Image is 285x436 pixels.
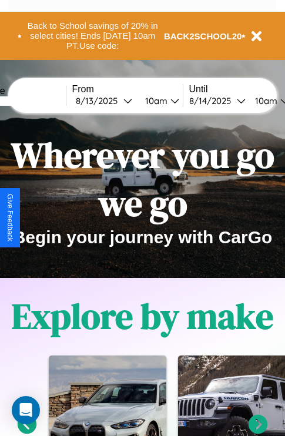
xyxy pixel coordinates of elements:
[12,396,40,424] div: Open Intercom Messenger
[136,95,183,107] button: 10am
[164,31,242,41] b: BACK2SCHOOL20
[22,18,164,54] button: Back to School savings of 20% in select cities! Ends [DATE] 10am PT.Use code:
[189,95,237,106] div: 8 / 14 / 2025
[72,95,136,107] button: 8/13/2025
[12,292,273,340] h1: Explore by make
[6,194,14,242] div: Give Feedback
[76,95,123,106] div: 8 / 13 / 2025
[139,95,170,106] div: 10am
[72,84,183,95] label: From
[249,95,280,106] div: 10am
